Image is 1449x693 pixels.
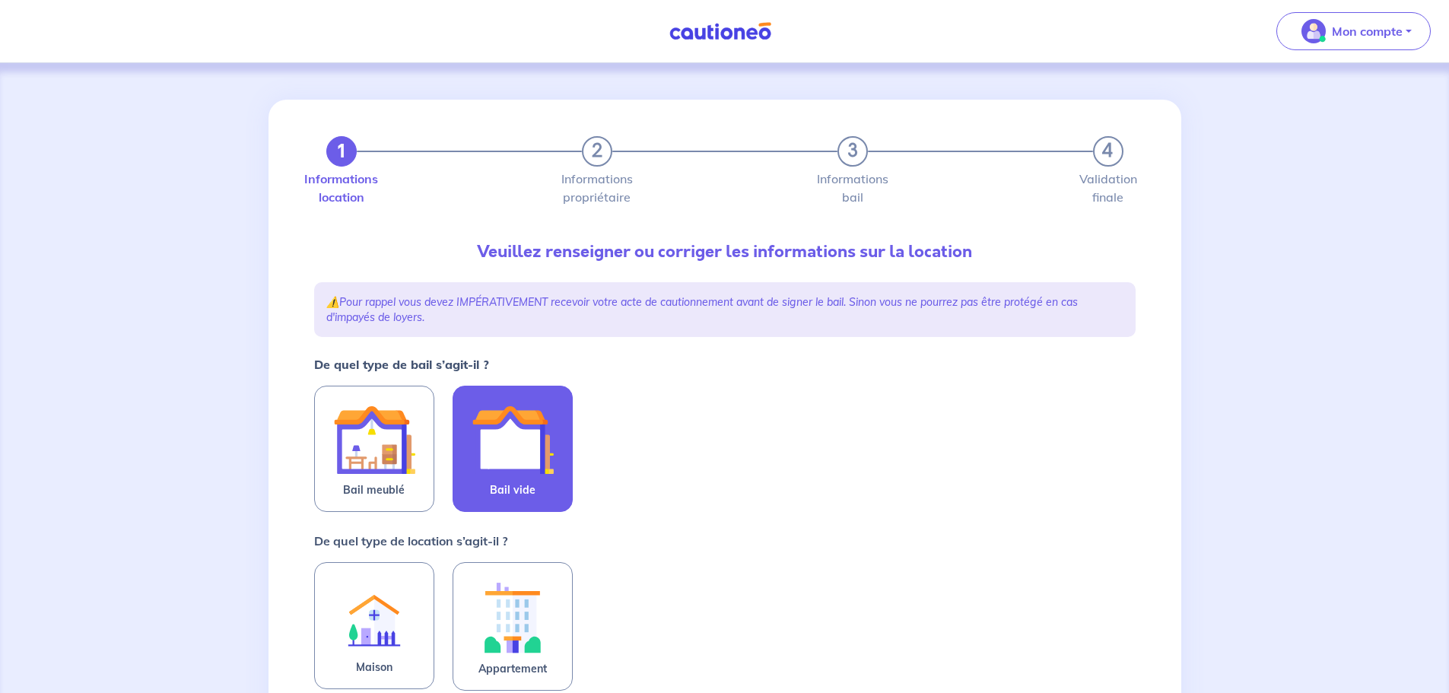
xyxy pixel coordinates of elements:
[837,173,868,203] label: Informations bail
[1093,173,1123,203] label: Validation finale
[326,295,1078,324] em: Pour rappel vous devez IMPÉRATIVEMENT recevoir votre acte de cautionnement avant de signer le bai...
[472,575,554,660] img: illu_apartment.svg
[343,481,405,499] span: Bail meublé
[314,240,1136,264] p: Veuillez renseigner ou corriger les informations sur la location
[472,399,554,481] img: illu_empty_lease.svg
[478,660,547,678] span: Appartement
[314,357,489,372] strong: De quel type de bail s’agit-il ?
[314,532,507,550] p: De quel type de location s’agit-il ?
[1301,19,1326,43] img: illu_account_valid_menu.svg
[356,658,392,676] span: Maison
[326,173,357,203] label: Informations location
[326,294,1123,325] p: ⚠️
[1276,12,1431,50] button: illu_account_valid_menu.svgMon compte
[326,136,357,167] button: 1
[1332,22,1403,40] p: Mon compte
[582,173,612,203] label: Informations propriétaire
[663,22,777,41] img: Cautioneo
[490,481,535,499] span: Bail vide
[333,575,415,658] img: illu_rent.svg
[333,399,415,481] img: illu_furnished_lease.svg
